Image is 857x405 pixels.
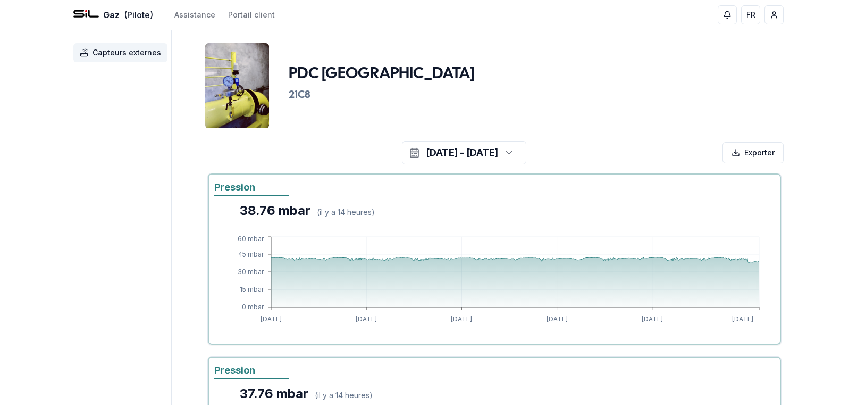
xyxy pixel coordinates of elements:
[722,142,784,163] div: Exporter
[732,315,753,323] tspan: [DATE]
[240,202,310,219] div: 38.76 mbar
[240,385,308,402] div: 37.76 mbar
[214,180,289,196] div: Pression
[93,47,161,58] span: Capteurs externes
[242,303,264,311] tspan: 0 mbar
[103,9,120,21] span: Gaz
[174,10,215,20] a: Assistance
[73,43,172,62] a: Capteurs externes
[238,268,264,276] tspan: 30 mbar
[741,5,760,24] button: FR
[722,141,784,164] button: Exporter
[547,315,568,323] tspan: [DATE]
[402,141,526,164] button: [DATE] - [DATE]
[315,390,373,401] div: ( il y a 14 heures )
[426,145,498,160] div: [DATE] - [DATE]
[228,10,275,20] a: Portail client
[317,207,375,218] div: ( il y a 14 heures )
[124,9,153,21] span: (Pilote)
[240,285,264,293] tspan: 15 mbar
[451,315,472,323] tspan: [DATE]
[238,250,264,258] tspan: 45 mbar
[73,2,99,28] img: SIL - Gaz Logo
[238,235,264,243] tspan: 60 mbar
[73,9,153,21] a: Gaz(Pilote)
[261,315,282,323] tspan: [DATE]
[746,10,755,20] span: FR
[289,64,474,84] h1: PDC [GEOGRAPHIC_DATA]
[205,43,269,128] img: unit Image
[642,315,663,323] tspan: [DATE]
[289,88,700,103] h3: 21C8
[214,363,289,379] div: Pression
[356,315,377,323] tspan: [DATE]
